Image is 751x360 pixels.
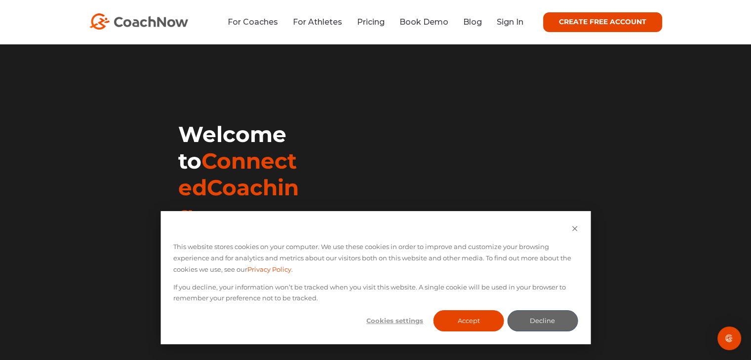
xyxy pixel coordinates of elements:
a: Sign In [497,17,523,27]
div: Cookie banner [160,211,591,344]
button: Cookies settings [359,310,430,331]
img: CoachNow Logo [89,13,188,30]
h1: Welcome to [178,121,305,227]
button: Decline [507,310,578,331]
button: Accept [434,310,504,331]
p: If you decline, your information won’t be tracked when you visit this website. A single cookie wi... [173,282,578,304]
button: Dismiss cookie banner [571,224,578,235]
a: Pricing [357,17,385,27]
a: Book Demo [399,17,448,27]
a: Blog [463,17,482,27]
a: CREATE FREE ACCOUNT [543,12,662,32]
p: This website stores cookies on your computer. We use these cookies in order to improve and custom... [173,241,578,275]
a: For Coaches [228,17,278,27]
div: Open Intercom Messenger [717,326,741,350]
a: Privacy Policy [247,264,291,275]
a: For Athletes [293,17,342,27]
span: ConnectedCoaching [178,147,299,227]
